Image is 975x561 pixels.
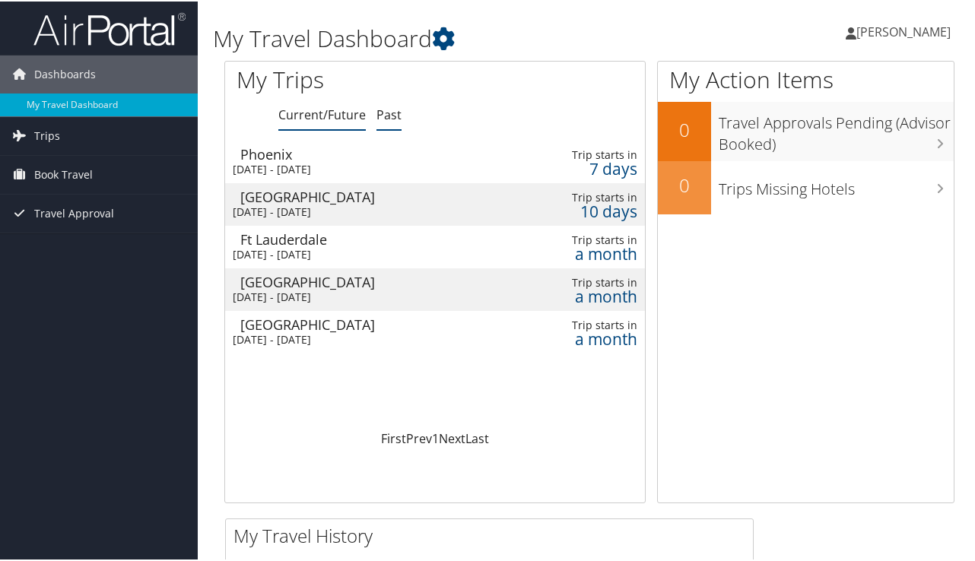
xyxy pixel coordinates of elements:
div: [GEOGRAPHIC_DATA] [240,274,499,287]
div: Trip starts in [547,317,637,331]
div: Phoenix [240,146,499,160]
a: Current/Future [278,105,366,122]
a: Next [439,429,465,445]
span: Trips [34,116,60,154]
a: [PERSON_NAME] [846,8,966,53]
a: Last [465,429,489,445]
div: [GEOGRAPHIC_DATA] [240,189,499,202]
a: Prev [406,429,432,445]
h2: 0 [658,116,711,141]
div: Trip starts in [547,232,637,246]
span: Dashboards [34,54,96,92]
a: Past [376,105,402,122]
div: 10 days [547,203,637,217]
a: First [381,429,406,445]
h3: Travel Approvals Pending (Advisor Booked) [719,103,954,154]
a: 0Travel Approvals Pending (Advisor Booked) [658,100,954,159]
h1: My Trips [237,62,459,94]
div: [DATE] - [DATE] [233,161,491,175]
span: Travel Approval [34,193,114,231]
h1: My Action Items [658,62,954,94]
h3: Trips Missing Hotels [719,170,954,198]
div: a month [547,246,637,259]
img: airportal-logo.png [33,10,186,46]
div: [DATE] - [DATE] [233,331,491,345]
span: Book Travel [34,154,93,192]
div: Trip starts in [547,147,637,160]
span: [PERSON_NAME] [856,22,951,39]
div: a month [547,288,637,302]
div: Ft Lauderdale [240,231,499,245]
div: Trip starts in [547,189,637,203]
h1: My Travel Dashboard [213,21,715,53]
div: [DATE] - [DATE] [233,289,491,303]
div: a month [547,331,637,344]
a: 0Trips Missing Hotels [658,160,954,213]
a: 1 [432,429,439,445]
div: 7 days [547,160,637,174]
div: [DATE] - [DATE] [233,246,491,260]
h2: My Travel History [233,521,753,547]
div: Trip starts in [547,274,637,288]
div: [DATE] - [DATE] [233,204,491,217]
h2: 0 [658,171,711,197]
div: [GEOGRAPHIC_DATA] [240,316,499,330]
